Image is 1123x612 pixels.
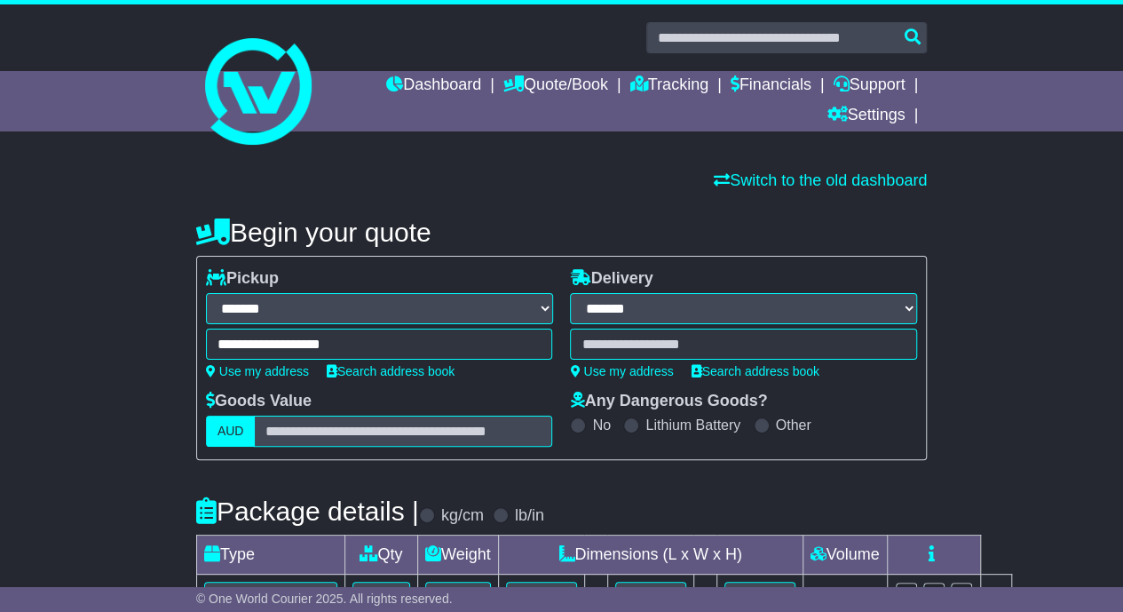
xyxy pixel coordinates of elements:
a: Support [833,71,905,101]
label: Other [776,417,811,433]
h4: Package details | [196,497,419,526]
label: Goods Value [206,392,312,411]
td: Dimensions (L x W x H) [498,536,803,575]
label: lb/in [515,506,544,526]
label: Pickup [206,269,279,289]
a: Tracking [630,71,708,101]
label: AUD [206,416,256,447]
a: Search address book [692,364,819,378]
label: kg/cm [441,506,484,526]
td: Type [196,536,344,575]
a: Search address book [327,364,455,378]
a: Quote/Book [503,71,608,101]
label: No [592,417,610,433]
td: Qty [344,536,417,575]
label: Lithium Battery [645,417,740,433]
sup: 3 [870,585,877,599]
span: © One World Courier 2025. All rights reserved. [196,592,453,606]
a: Switch to the old dashboard [714,171,927,189]
h4: Begin your quote [196,218,927,247]
a: Financials [731,71,811,101]
td: Weight [417,536,498,575]
td: Volume [803,536,887,575]
a: Use my address [570,364,673,378]
label: Any Dangerous Goods? [570,392,767,411]
a: Use my address [206,364,309,378]
a: Settings [826,101,905,131]
a: Dashboard [386,71,481,101]
label: Delivery [570,269,652,289]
